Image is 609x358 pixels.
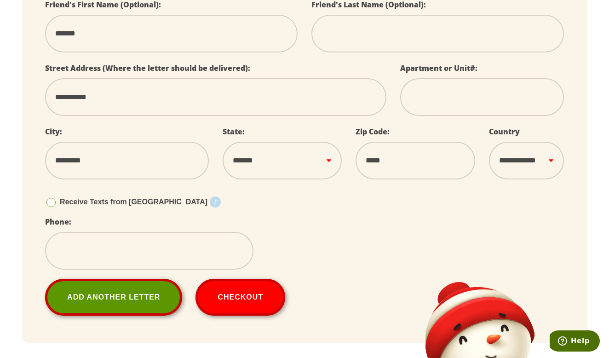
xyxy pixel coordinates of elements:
[45,279,182,316] a: Add Another Letter
[400,63,477,73] label: Apartment or Unit#:
[550,330,600,353] iframe: Opens a widget where you can find more information
[223,127,245,137] label: State:
[489,127,520,137] label: Country
[356,127,390,137] label: Zip Code:
[60,198,207,206] span: Receive Texts from [GEOGRAPHIC_DATA]
[45,127,62,137] label: City:
[45,217,71,227] label: Phone:
[45,63,250,73] label: Street Address (Where the letter should be delivered):
[195,279,285,316] button: Checkout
